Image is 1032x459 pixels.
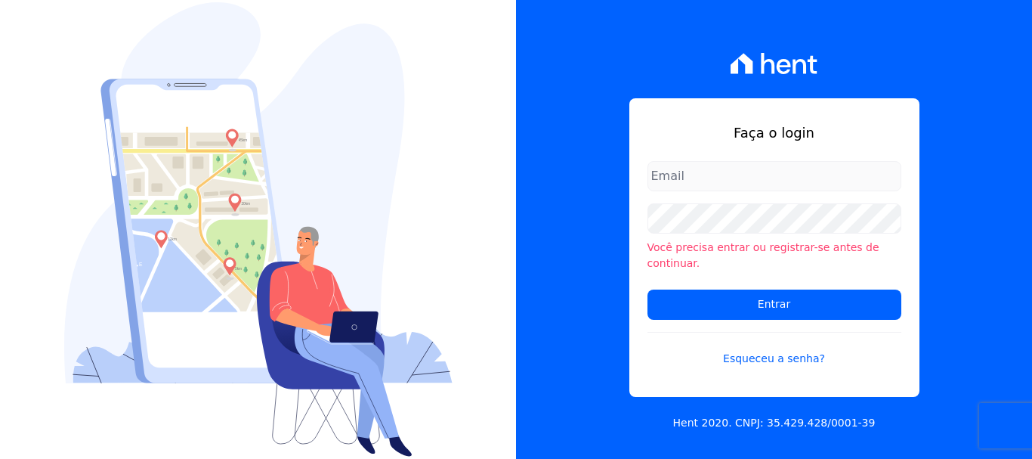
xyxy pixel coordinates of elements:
[673,415,876,431] p: Hent 2020. CNPJ: 35.429.428/0001-39
[647,240,901,271] li: Você precisa entrar ou registrar-se antes de continuar.
[647,290,901,320] input: Entrar
[647,123,901,143] h1: Faça o login
[64,2,453,457] img: Login
[647,161,901,191] input: Email
[647,332,901,367] a: Esqueceu a senha?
